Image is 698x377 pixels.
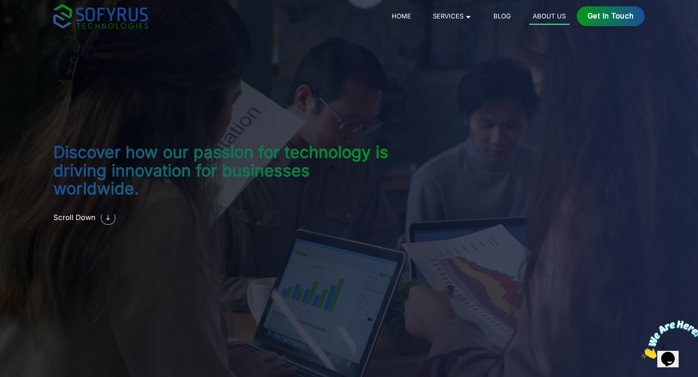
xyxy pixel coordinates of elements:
img: Chat attention grabber [4,4,64,42]
iframe: chat widget [638,316,698,362]
a: Services 🞃 [429,10,476,22]
img: sofyrus [53,4,148,29]
a: Blog [490,10,515,22]
h2: Discover how our passion for technology is driving innovation for businesses worldwide. [53,143,398,198]
a: Scroll Down [53,201,398,234]
span: 2 [4,4,8,12]
a: Get in Touch [577,6,645,26]
img: software outsourcing company [101,210,115,225]
a: Home [388,10,415,22]
a: About Us [529,10,570,25]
